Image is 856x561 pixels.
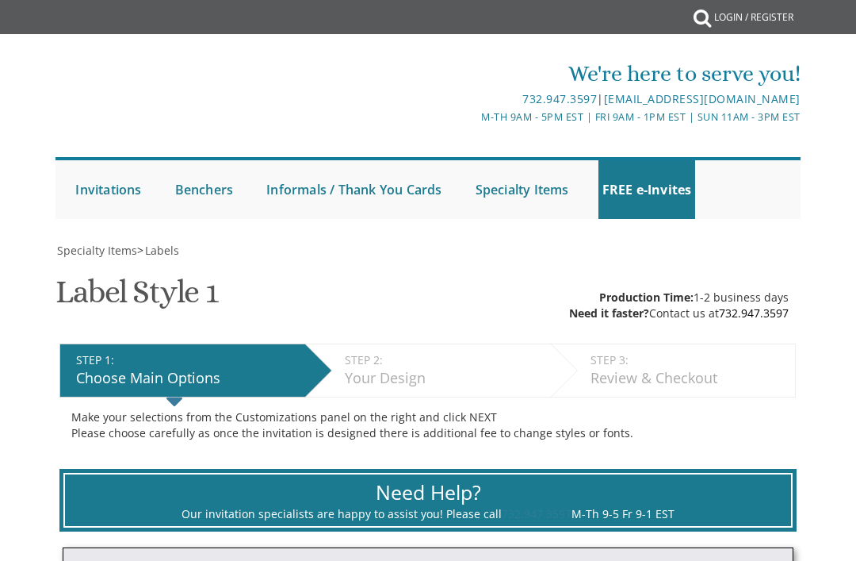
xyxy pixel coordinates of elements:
a: Invitations [71,160,145,219]
div: M-Th 9am - 5pm EST | Fri 9am - 1pm EST | Sun 11am - 3pm EST [304,109,800,125]
h1: Label Style 1 [55,275,217,321]
span: Production Time: [599,290,694,305]
div: | [304,90,800,109]
div: Make your selections from the Customizations panel on the right and click NEXT Please choose care... [71,409,785,441]
div: Your Design [345,368,543,389]
span: Specialty Items [57,243,137,258]
div: STEP 3: [590,352,788,368]
div: STEP 1: [76,352,297,368]
div: We're here to serve you! [304,58,800,90]
div: Review & Checkout [590,368,788,389]
a: Benchers [171,160,238,219]
a: 732.947.3597 [719,305,789,321]
a: Labels [143,243,179,258]
div: Choose Main Options [76,368,297,389]
a: Informals / Thank You Cards [262,160,445,219]
a: 732.947.3597 [522,91,597,106]
a: Specialty Items [472,160,573,219]
div: Need Help? [85,478,772,507]
a: Specialty Items [55,243,137,258]
p: 1-2 business days Contact us at [569,290,789,321]
span: Need it faster? [569,305,649,321]
a: 732.947.3597 [502,506,571,521]
span: > [137,243,179,258]
div: STEP 2: [345,352,543,368]
div: Our invitation specialists are happy to assist you! Please call M-Th 9-5 Fr 9-1 EST [85,506,772,522]
a: FREE e-Invites [598,160,696,219]
a: [EMAIL_ADDRESS][DOMAIN_NAME] [604,91,801,106]
span: Labels [145,243,179,258]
